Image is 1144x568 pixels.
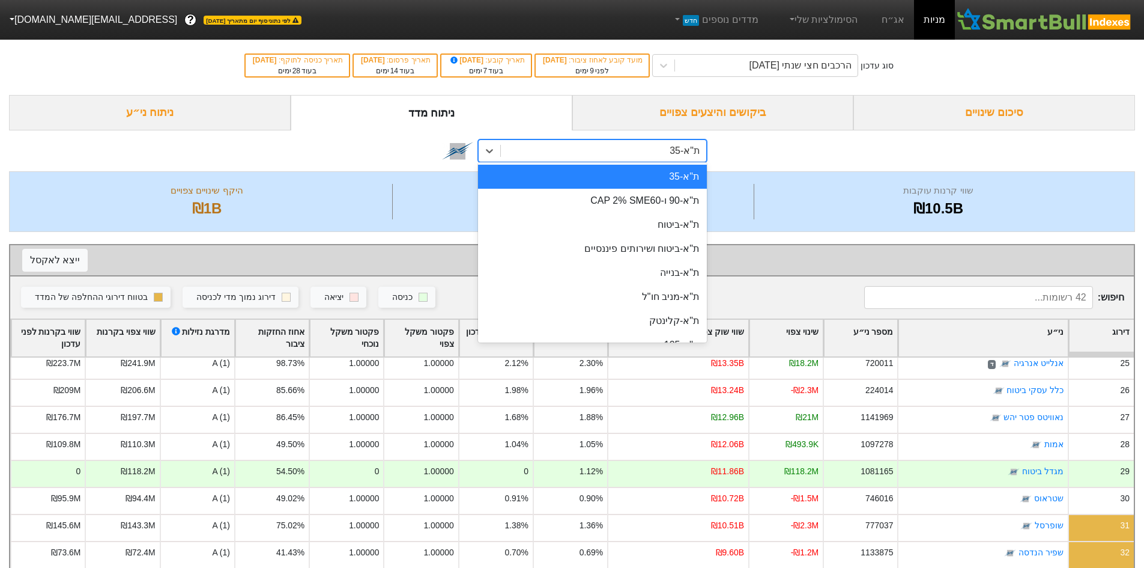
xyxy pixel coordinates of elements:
div: 224014 [865,384,893,397]
div: 2.30% [580,357,603,370]
div: ת''א 125 [478,333,707,357]
div: ₪9.60B [716,546,744,559]
div: -₪2.3M [791,519,819,532]
div: A (1) [160,487,234,514]
div: 1.00000 [349,357,379,370]
span: חיפוש : [864,286,1124,309]
div: 30 [1121,492,1130,505]
div: מועד קובע לאחוז ציבור : [542,55,643,66]
span: 14 [390,67,398,75]
button: דירוג נמוך מדי לכניסה [183,287,298,308]
div: ת"א-מניב חו"ל [478,285,707,309]
div: ₪13.24B [711,384,744,397]
div: ניתוח מדד [291,95,572,130]
div: בעוד ימים [447,66,525,76]
button: יציאה [310,287,366,308]
button: ייצא לאקסל [22,249,88,272]
div: -₪2.3M [791,384,819,397]
div: ת"א-בנייה [478,261,707,285]
div: 86.45% [276,411,304,424]
div: 1.00000 [423,519,453,532]
a: הסימולציות שלי [782,8,863,32]
div: Toggle SortBy [1069,320,1134,357]
a: מגדל ביטוח [1022,467,1064,477]
div: A (1) [160,541,234,568]
div: 0 [375,465,380,478]
div: הרכבים חצי שנתי [DATE] [749,58,852,73]
div: 26 [1121,384,1130,397]
div: 1.98% [505,384,528,397]
div: ₪10.5B [757,198,1119,219]
div: ₪94.4M [126,492,156,505]
div: 32 [1121,546,1130,559]
div: 1141969 [861,411,893,424]
div: היקף שינויים צפויים [25,184,389,198]
div: ₪12.96B [711,411,744,424]
div: ₪197.7M [121,411,155,424]
span: ? [187,12,194,28]
div: ת"א-קלינטק [478,309,707,333]
div: 0.69% [580,546,603,559]
div: ₪73.6M [51,546,81,559]
div: ₪21M [796,411,819,424]
div: 1.00000 [349,384,379,397]
div: A (1) [160,433,234,460]
div: 0.90% [580,492,603,505]
div: 1.00000 [423,465,453,478]
div: 31 [1121,519,1130,532]
div: תאריך פרסום : [360,55,431,66]
div: תאריך כניסה לתוקף : [252,55,343,66]
div: ₪12.06B [711,438,744,451]
div: 1.00000 [423,357,453,370]
div: ₪18.2M [789,357,819,370]
div: ₪110.3M [121,438,155,451]
div: 98.73% [276,357,304,370]
div: 75.02% [276,519,304,532]
div: ₪13.35B [711,357,744,370]
div: 1.04% [505,438,528,451]
div: מספר ניירות ערך [396,184,751,198]
div: ₪223.7M [46,357,80,370]
div: ₪72.4M [126,546,156,559]
img: tase link [993,385,1005,397]
div: ת"א-ביטוח [478,213,707,237]
div: 35 [396,198,751,219]
div: 1.00000 [349,546,379,559]
div: 1.88% [580,411,603,424]
img: tase link [1004,548,1016,560]
span: 9 [590,67,594,75]
div: 1097278 [861,438,893,451]
div: 746016 [865,492,893,505]
div: 2.12% [505,357,528,370]
div: Toggle SortBy [824,320,897,357]
div: A (1) [160,379,234,406]
span: [DATE] [253,56,279,64]
div: 1.00000 [423,411,453,424]
div: 0.91% [505,492,528,505]
div: 0.70% [505,546,528,559]
div: 1.05% [580,438,603,451]
span: [DATE] [543,56,569,64]
div: 1.00000 [349,411,379,424]
div: ₪209M [53,384,81,397]
span: 7 [483,67,488,75]
div: A (1) [160,514,234,541]
div: A (1) [160,406,234,433]
div: 54.50% [276,465,304,478]
div: ₪206.6M [121,384,155,397]
div: ₪145.6M [46,519,80,532]
div: -₪1.2M [791,546,819,559]
img: tase link [1020,521,1032,533]
div: 49.50% [276,438,304,451]
span: חדש [683,15,699,26]
div: ₪493.9K [785,438,819,451]
div: 1.12% [580,465,603,478]
div: ₪176.7M [46,411,80,424]
div: 25 [1121,357,1130,370]
div: 41.43% [276,546,304,559]
div: 0 [524,465,528,478]
div: דירוג נמוך מדי לכניסה [196,291,276,304]
div: בטווח דירוגי ההחלפה של המדד [35,291,148,304]
div: סוג עדכון [861,60,894,72]
span: [DATE] [449,56,486,64]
